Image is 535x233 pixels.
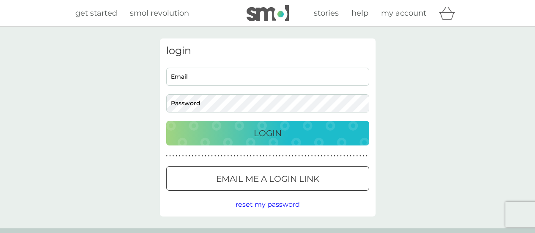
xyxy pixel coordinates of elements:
[282,154,284,158] p: ●
[305,154,306,158] p: ●
[260,154,261,158] p: ●
[208,154,210,158] p: ●
[381,8,426,18] span: my account
[234,154,236,158] p: ●
[334,154,335,158] p: ●
[266,154,268,158] p: ●
[347,154,348,158] p: ●
[327,154,329,158] p: ●
[295,154,297,158] p: ●
[166,121,369,145] button: Login
[244,154,245,158] p: ●
[351,7,368,19] a: help
[359,154,361,158] p: ●
[356,154,358,158] p: ●
[366,154,368,158] p: ●
[211,154,213,158] p: ●
[351,8,368,18] span: help
[166,166,369,191] button: Email me a login link
[314,154,316,158] p: ●
[185,154,187,158] p: ●
[130,7,189,19] a: smol revolution
[247,154,248,158] p: ●
[189,154,190,158] p: ●
[236,200,300,208] span: reset my password
[130,8,189,18] span: smol revolution
[363,154,365,158] p: ●
[227,154,229,158] p: ●
[314,8,339,18] span: stories
[240,154,242,158] p: ●
[179,154,181,158] p: ●
[75,7,117,19] a: get started
[192,154,194,158] p: ●
[216,172,319,186] p: Email me a login link
[272,154,274,158] p: ●
[236,199,300,210] button: reset my password
[182,154,184,158] p: ●
[237,154,239,158] p: ●
[224,154,226,158] p: ●
[247,5,289,21] img: smol
[201,154,203,158] p: ●
[250,154,252,158] p: ●
[311,154,313,158] p: ●
[276,154,277,158] p: ●
[218,154,219,158] p: ●
[302,154,303,158] p: ●
[279,154,280,158] p: ●
[288,154,290,158] p: ●
[75,8,117,18] span: get started
[350,154,351,158] p: ●
[263,154,264,158] p: ●
[330,154,332,158] p: ●
[318,154,319,158] p: ●
[324,154,326,158] p: ●
[173,154,174,158] p: ●
[381,7,426,19] a: my account
[221,154,222,158] p: ●
[176,154,177,158] p: ●
[198,154,200,158] p: ●
[353,154,355,158] p: ●
[298,154,300,158] p: ●
[343,154,345,158] p: ●
[195,154,197,158] p: ●
[253,154,255,158] p: ●
[321,154,323,158] p: ●
[166,45,369,57] h3: login
[169,154,171,158] p: ●
[285,154,287,158] p: ●
[166,154,168,158] p: ●
[337,154,339,158] p: ●
[256,154,258,158] p: ●
[230,154,232,158] p: ●
[205,154,206,158] p: ●
[269,154,271,158] p: ●
[439,5,460,22] div: basket
[340,154,342,158] p: ●
[308,154,310,158] p: ●
[292,154,294,158] p: ●
[214,154,216,158] p: ●
[314,7,339,19] a: stories
[254,126,282,140] p: Login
